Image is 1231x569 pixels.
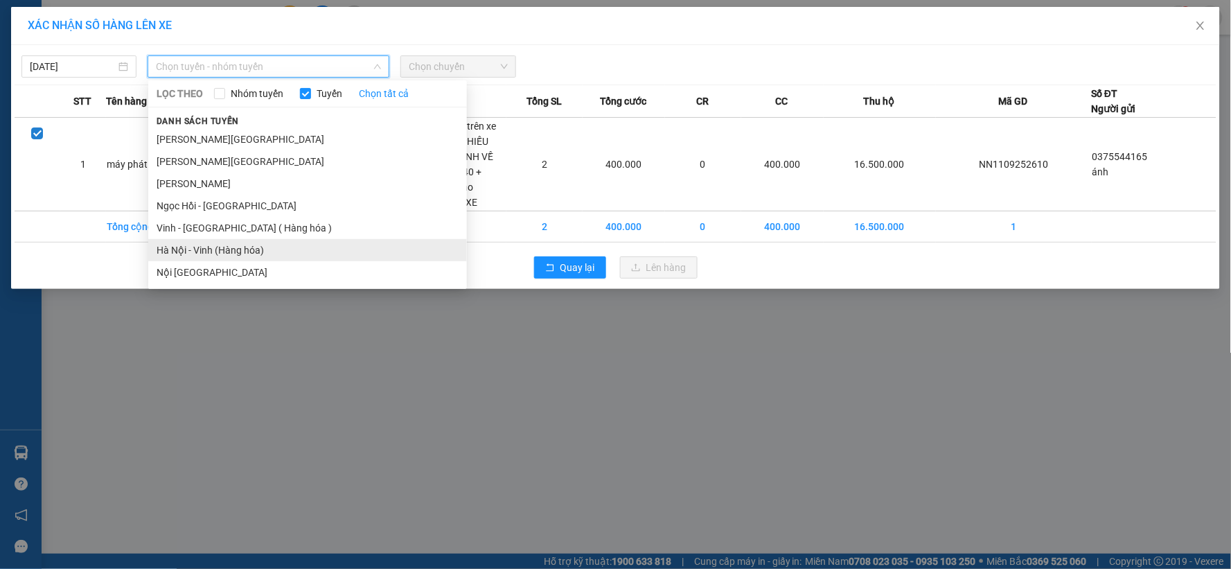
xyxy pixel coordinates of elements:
[359,86,409,101] a: Chọn tất cả
[665,211,741,243] td: 0
[28,19,172,32] span: XÁC NHẬN SỐ HÀNG LÊN XE
[60,118,106,211] td: 1
[506,211,583,243] td: 2
[148,239,467,261] li: Hà Nội - Vinh (Hàng hóa)
[148,217,467,239] li: Vinh - [GEOGRAPHIC_DATA] ( Hàng hóa )
[545,263,555,274] span: rollback
[1092,151,1148,162] span: 0375544165
[430,118,506,211] td: hàng về trên xe 9h30 +PHIẾU BẢO HÀNH VỀ XE 10H40 + phiếu bảo HÀNHỀ XE
[148,150,467,173] li: [PERSON_NAME][GEOGRAPHIC_DATA]
[148,128,467,150] li: [PERSON_NAME][GEOGRAPHIC_DATA]
[311,86,348,101] span: Tuyến
[106,211,182,243] td: Tổng cộng
[696,94,709,109] span: CR
[8,34,77,103] img: logo
[506,118,583,211] td: 2
[620,256,698,279] button: uploadLên hàng
[148,261,467,283] li: Nội [GEOGRAPHIC_DATA]
[526,94,562,109] span: Tổng SL
[864,94,895,109] span: Thu hộ
[91,83,203,98] strong: PHIẾU GỬI HÀNG
[148,195,467,217] li: Ngọc Hồi - [GEOGRAPHIC_DATA]
[824,118,937,211] td: 16.500.000
[89,44,203,80] span: [GEOGRAPHIC_DATA], [GEOGRAPHIC_DATA] ↔ [GEOGRAPHIC_DATA]
[73,94,91,109] span: STT
[148,173,467,195] li: [PERSON_NAME]
[148,115,247,128] span: Danh sách tuyến
[156,56,381,77] span: Chọn tuyến - nhóm tuyến
[106,94,147,109] span: Tên hàng
[81,11,213,41] strong: CHUYỂN PHÁT NHANH AN PHÚ QUÝ
[1181,7,1220,46] button: Close
[30,59,116,74] input: 11/09/2025
[741,118,824,211] td: 400.000
[157,86,203,101] span: LỌC THEO
[106,118,182,211] td: máy phát điện
[665,118,741,211] td: 0
[601,94,647,109] span: Tổng cước
[560,260,595,275] span: Quay lại
[999,94,1028,109] span: Mã GD
[409,56,507,77] span: Chọn chuyến
[84,100,152,111] strong: TĐ chuyển phát:
[373,62,382,71] span: down
[936,118,1091,211] td: NN1109252610
[1092,86,1136,116] div: Số ĐT Người gửi
[1092,166,1109,177] span: ánh
[824,211,937,243] td: 16.500.000
[936,211,1091,243] td: 1
[583,118,665,211] td: 400.000
[225,86,289,101] span: Nhóm tuyến
[776,94,788,109] span: CC
[583,211,665,243] td: 400.000
[741,211,824,243] td: 400.000
[1195,20,1206,31] span: close
[152,100,210,111] strong: 1900 57 57 57 -
[534,256,606,279] button: rollbackQuay lại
